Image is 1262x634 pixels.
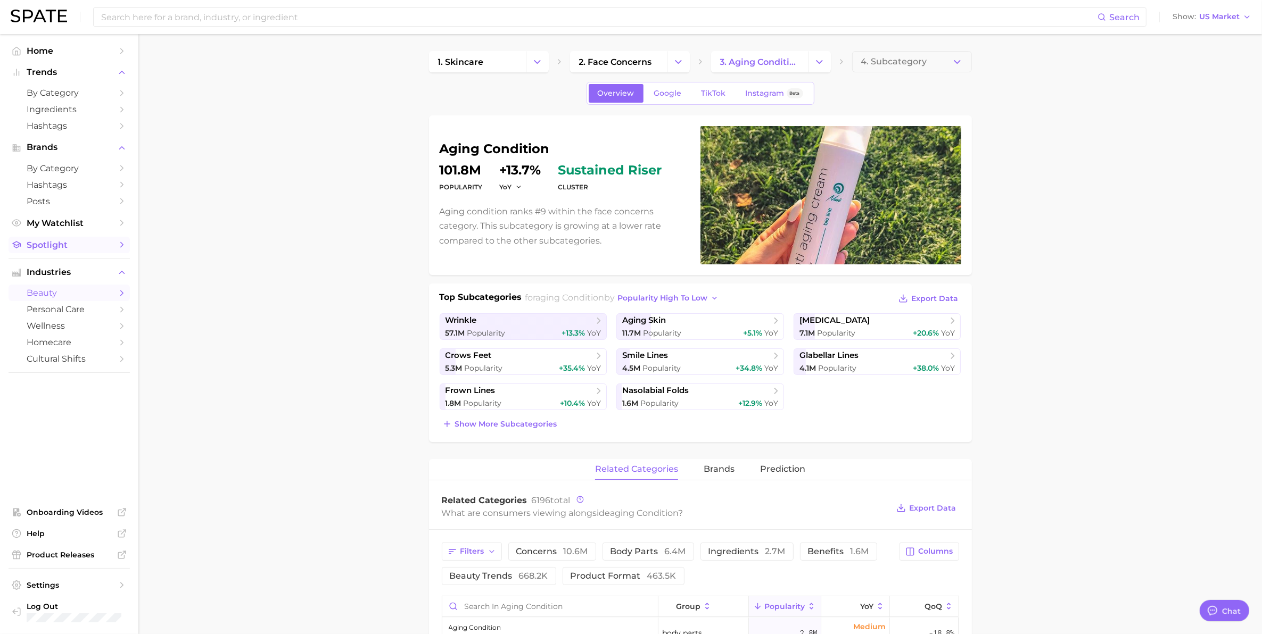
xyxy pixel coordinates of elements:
span: YoY [587,398,601,408]
span: Columns [919,547,953,556]
span: Home [27,46,112,56]
span: aging skin [622,315,666,326]
span: beauty trends [450,572,548,580]
input: Search in aging condition [442,596,658,616]
span: Popularity [465,363,503,373]
span: wellness [27,321,112,331]
button: YoY [821,596,890,617]
span: 4. Subcategory [861,57,927,66]
span: concerns [516,547,588,556]
span: homecare [27,337,112,347]
span: Industries [27,268,112,277]
span: by Category [27,88,112,98]
a: wellness [9,318,130,334]
span: Hashtags [27,121,112,131]
span: benefits [808,547,869,556]
a: Overview [589,84,644,103]
span: YoY [860,602,873,611]
h1: Top Subcategories [440,291,522,307]
span: Product Releases [27,550,112,560]
span: Popularity [467,328,506,338]
span: cultural shifts [27,354,112,364]
span: Show [1173,14,1196,20]
a: Google [645,84,691,103]
span: Instagram [746,89,785,98]
dt: cluster [558,181,662,194]
dd: +13.7% [500,164,541,177]
span: 4.5m [622,363,640,373]
span: +34.8% [736,363,762,373]
button: Filters [442,543,502,561]
span: nasolabial folds [622,386,689,396]
input: Search here for a brand, industry, or ingredient [100,8,1098,26]
a: by Category [9,85,130,101]
span: 1.6m [622,398,638,408]
span: Popularity [464,398,502,408]
span: Medium [853,620,886,633]
span: Log Out [27,602,148,611]
span: 6196 [532,495,551,505]
button: Industries [9,264,130,280]
span: Onboarding Videos [27,507,112,517]
span: product format [571,572,677,580]
button: Show more subcategories [440,416,560,431]
span: Brands [27,143,112,152]
span: 6.4m [665,546,686,556]
span: brands [704,464,735,474]
span: personal care [27,304,112,314]
button: popularity high to low [615,291,722,305]
a: Ingredients [9,101,130,118]
span: crows feet [446,351,492,361]
span: by Category [27,163,112,173]
button: Export Data [894,500,959,515]
span: Popularity [818,363,856,373]
a: Product Releases [9,547,130,563]
span: My Watchlist [27,218,112,228]
a: Hashtags [9,118,130,134]
div: What are consumers viewing alongside ? [442,506,889,520]
a: personal care [9,301,130,318]
span: TikTok [702,89,726,98]
a: InstagramBeta [737,84,812,103]
span: Posts [27,196,112,206]
a: Log out. Currently logged in with e-mail karina.almeda@itcosmetics.com. [9,598,130,626]
span: Popularity [764,602,805,611]
a: beauty [9,285,130,301]
a: smile lines4.5m Popularity+34.8% YoY [616,348,784,375]
span: YoY [587,328,601,338]
span: Prediction [760,464,805,474]
span: Export Data [910,504,956,513]
span: Popularity [642,363,681,373]
a: wrinkle57.1m Popularity+13.3% YoY [440,313,607,340]
span: 11.7m [622,328,641,338]
span: 10.6m [564,546,588,556]
span: QoQ [925,602,942,611]
a: My Watchlist [9,215,130,231]
span: Related Categories [442,495,527,505]
span: Overview [598,89,634,98]
a: Home [9,43,130,59]
button: Export Data [896,291,961,306]
span: [MEDICAL_DATA] [799,315,870,326]
span: YoY [941,328,955,338]
a: frown lines1.8m Popularity+10.4% YoY [440,383,607,410]
button: Change Category [667,51,690,72]
span: for by [525,293,722,303]
span: YoY [764,363,778,373]
h1: aging condition [440,143,688,155]
button: Popularity [749,596,821,617]
span: +38.0% [913,363,939,373]
span: total [532,495,571,505]
a: by Category [9,160,130,177]
a: homecare [9,334,130,351]
span: +5.1% [743,328,762,338]
a: TikTok [692,84,735,103]
span: glabellar lines [799,351,859,361]
span: aging condition [535,293,604,303]
span: +35.4% [559,363,585,373]
a: [MEDICAL_DATA]7.1m Popularity+20.6% YoY [794,313,961,340]
span: 668.2k [519,571,548,581]
span: 2.7m [765,546,786,556]
span: 2. face concerns [579,57,652,67]
span: 1.6m [851,546,869,556]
